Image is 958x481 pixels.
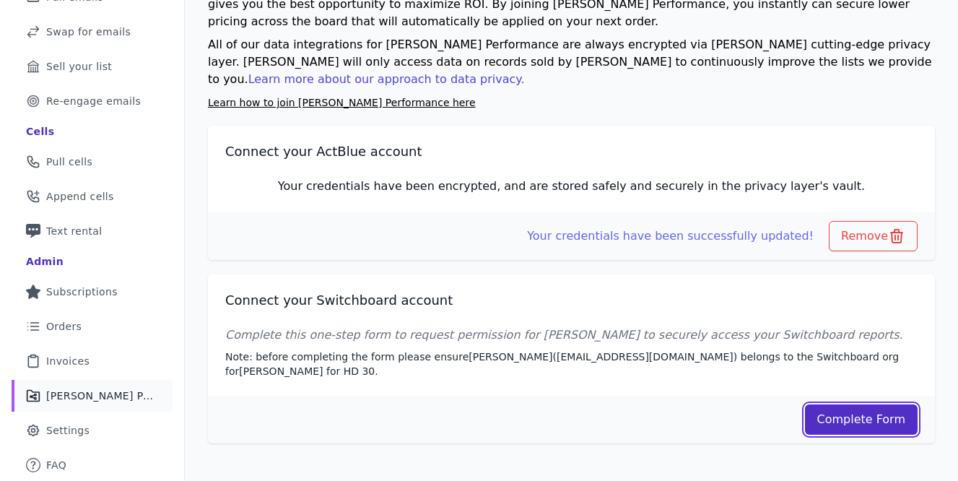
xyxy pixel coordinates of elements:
[26,254,64,269] div: Admin
[225,143,918,160] h2: Connect your ActBlue account
[12,85,173,117] a: Re-engage emails
[26,124,54,139] div: Cells
[527,229,814,243] span: Your credentials have been successfully updated!
[225,350,918,378] p: Note: before completing the form please ensure [PERSON_NAME] ( [EMAIL_ADDRESS][DOMAIN_NAME] ) bel...
[12,311,173,342] a: Orders
[208,36,935,88] p: All of our data integrations for [PERSON_NAME] Performance are always encrypted via [PERSON_NAME]...
[12,51,173,82] a: Sell your list
[12,215,173,247] a: Text rental
[225,292,918,309] h2: Connect your Switchboard account
[248,72,525,86] a: Learn more about our approach to data privacy.
[46,285,118,299] span: Subscriptions
[12,276,173,308] a: Subscriptions
[46,189,114,204] span: Append cells
[46,458,66,472] span: FAQ
[46,59,112,74] span: Sell your list
[46,155,92,169] span: Pull cells
[225,178,918,195] p: Your credentials have been encrypted, and are stored safely and securely in the privacy layer's v...
[46,224,103,238] span: Text rental
[46,94,141,108] span: Re-engage emails
[208,97,476,108] a: Learn how to join [PERSON_NAME] Performance here
[12,415,173,446] a: Settings
[829,221,918,251] button: Remove
[46,25,131,39] span: Swap for emails
[805,404,918,435] a: Complete Form
[12,146,173,178] a: Pull cells
[46,354,90,368] span: Invoices
[225,326,918,344] p: Complete this one-step form to request permission for [PERSON_NAME] to securely access your Switc...
[46,389,155,403] span: [PERSON_NAME] Performance
[12,16,173,48] a: Swap for emails
[12,345,173,377] a: Invoices
[12,449,173,481] a: FAQ
[12,181,173,212] a: Append cells
[46,423,90,438] span: Settings
[46,319,82,334] span: Orders
[12,380,173,412] a: [PERSON_NAME] Performance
